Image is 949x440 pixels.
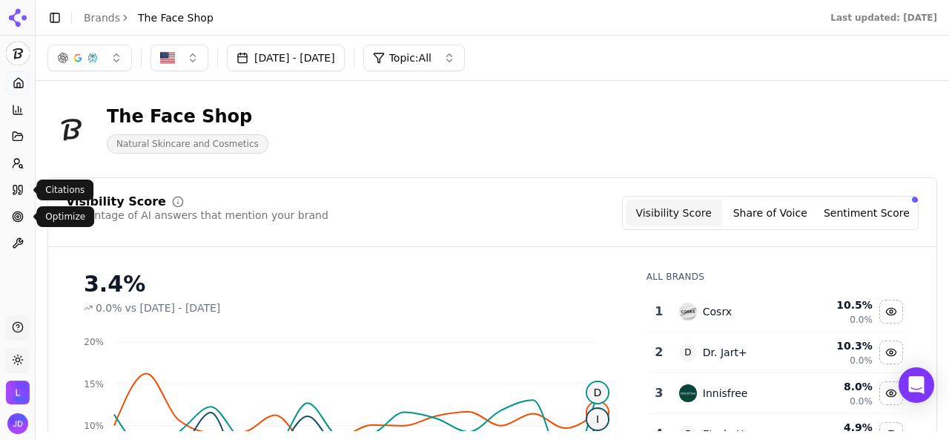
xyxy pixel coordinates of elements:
[626,200,722,226] button: Visibility Score
[6,42,30,65] img: The Face Shop
[6,381,30,404] img: LG H&H
[587,382,608,403] span: D
[722,200,819,226] button: Share of Voice
[879,300,903,324] button: Hide cosrx data
[36,206,94,227] div: Optimize
[587,409,608,430] span: I
[830,12,937,24] div: Last updated: [DATE]
[107,105,268,128] div: The Face Shop
[807,420,872,435] div: 4.9 %
[899,367,934,403] div: Open Intercom Messenger
[807,379,872,394] div: 8.0 %
[654,303,664,321] div: 1
[47,105,95,153] img: The Face Shop
[879,341,903,364] button: Hide dr. jart+ data
[6,381,30,404] button: Open organization switcher
[66,208,328,223] div: Percentage of AI answers that mention your brand
[703,304,732,319] div: Cosrx
[850,395,873,407] span: 0.0%
[654,344,664,361] div: 2
[7,413,28,434] button: Open user button
[227,45,345,71] button: [DATE] - [DATE]
[138,10,214,25] span: The Face Shop
[84,337,104,347] tspan: 20%
[96,301,122,315] span: 0.0%
[879,381,903,405] button: Hide innisfree data
[654,384,664,402] div: 3
[84,421,104,431] tspan: 10%
[807,298,872,312] div: 10.5 %
[36,180,93,200] div: Citations
[84,271,617,298] div: 3.4%
[807,338,872,353] div: 10.3 %
[125,301,221,315] span: vs [DATE] - [DATE]
[703,345,747,360] div: Dr. Jart+
[389,50,431,65] span: Topic: All
[84,12,120,24] a: Brands
[160,50,175,65] img: US
[648,373,907,414] tr: 3innisfreeInnisfree8.0%0.0%Hide innisfree data
[84,379,104,390] tspan: 15%
[66,196,166,208] div: Visibility Score
[7,413,28,434] img: Juan Dolan
[850,314,873,326] span: 0.0%
[703,386,748,401] div: Innisfree
[679,344,697,361] span: D
[648,332,907,373] tr: 2DDr. Jart+10.3%0.0%Hide dr. jart+ data
[819,200,915,226] button: Sentiment Score
[107,134,268,154] span: Natural Skincare and Cosmetics
[850,355,873,367] span: 0.0%
[679,303,697,321] img: cosrx
[647,271,907,283] div: All Brands
[6,42,30,65] button: Current brand: The Face Shop
[84,10,214,25] nav: breadcrumb
[679,384,697,402] img: innisfree
[648,292,907,332] tr: 1cosrxCosrx10.5%0.0%Hide cosrx data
